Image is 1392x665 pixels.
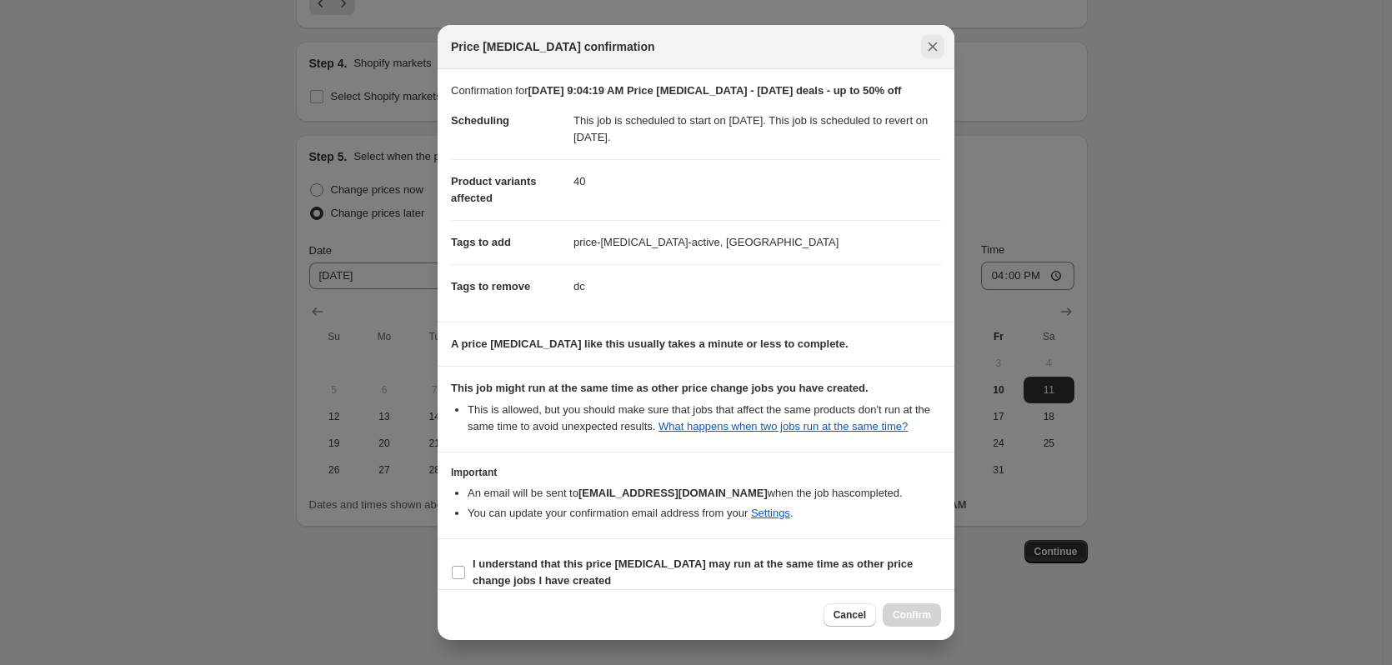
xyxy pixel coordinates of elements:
b: I understand that this price [MEDICAL_DATA] may run at the same time as other price change jobs I... [473,557,913,587]
b: This job might run at the same time as other price change jobs you have created. [451,382,869,394]
dd: This job is scheduled to start on [DATE]. This job is scheduled to revert on [DATE]. [573,99,941,159]
dd: dc [573,264,941,308]
button: Close [921,35,944,58]
h3: Important [451,466,941,479]
p: Confirmation for [451,82,941,99]
b: A price [MEDICAL_DATA] like this usually takes a minute or less to complete. [451,337,849,350]
span: Price [MEDICAL_DATA] confirmation [451,38,655,55]
li: You can update your confirmation email address from your . [468,505,941,522]
dd: price-[MEDICAL_DATA]-active, [GEOGRAPHIC_DATA] [573,220,941,264]
span: Tags to remove [451,280,530,292]
span: Product variants affected [451,175,537,204]
button: Cancel [824,603,876,627]
li: An email will be sent to when the job has completed . [468,485,941,502]
span: Scheduling [451,114,509,127]
b: [EMAIL_ADDRESS][DOMAIN_NAME] [578,487,768,499]
span: Tags to add [451,236,511,248]
li: This is allowed, but you should make sure that jobs that affect the same products don ' t run at ... [468,402,941,435]
a: Settings [751,507,790,519]
b: [DATE] 9:04:19 AM Price [MEDICAL_DATA] - [DATE] deals - up to 50% off [528,84,901,97]
dd: 40 [573,159,941,203]
span: Cancel [834,608,866,622]
a: What happens when two jobs run at the same time? [658,420,908,432]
